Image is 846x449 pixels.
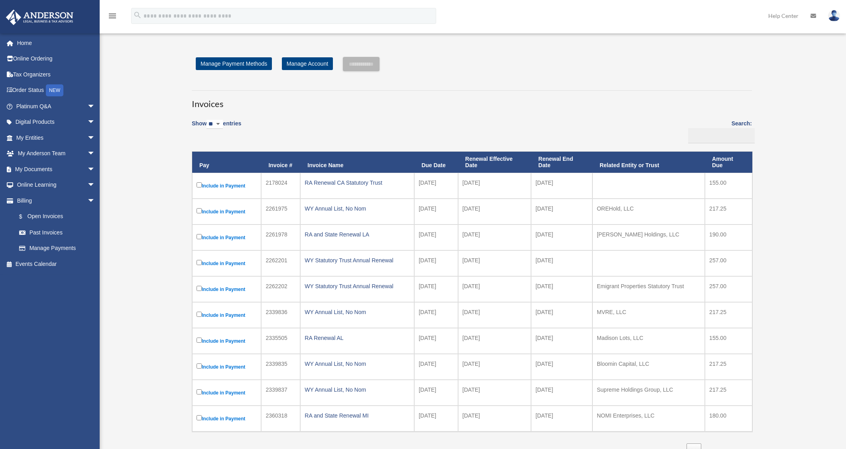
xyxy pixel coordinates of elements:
[197,232,257,242] label: Include in Payment
[531,199,592,224] td: [DATE]
[592,406,705,431] td: NOMI Enterprises, LLC
[108,14,117,21] a: menu
[197,286,202,291] input: Include in Payment
[261,173,300,199] td: 2178024
[592,276,705,302] td: Emigrant Properties Statutory Trust
[305,332,410,344] div: RA Renewal AL
[414,152,458,173] th: Due Date: activate to sort column ascending
[197,363,202,369] input: Include in Payment
[6,161,107,177] a: My Documentsarrow_drop_down
[108,11,117,21] i: menu
[705,224,752,250] td: 190.00
[458,276,531,302] td: [DATE]
[592,302,705,328] td: MVRE, LLC
[458,250,531,276] td: [DATE]
[282,57,333,70] a: Manage Account
[305,255,410,266] div: WY Statutory Trust Annual Renewal
[685,119,752,143] label: Search:
[6,98,107,114] a: Platinum Q&Aarrow_drop_down
[531,224,592,250] td: [DATE]
[261,276,300,302] td: 2262202
[197,284,257,294] label: Include in Payment
[133,11,142,20] i: search
[414,199,458,224] td: [DATE]
[705,199,752,224] td: 217.25
[705,354,752,380] td: 217.25
[197,312,202,317] input: Include in Payment
[197,362,257,372] label: Include in Payment
[261,328,300,354] td: 2335505
[261,380,300,406] td: 2339837
[192,90,752,110] h3: Invoices
[458,152,531,173] th: Renewal Effective Date: activate to sort column ascending
[305,410,410,421] div: RA and State Renewal MI
[87,146,103,162] span: arrow_drop_down
[6,130,107,146] a: My Entitiesarrow_drop_down
[705,328,752,354] td: 155.00
[197,414,257,424] label: Include in Payment
[458,302,531,328] td: [DATE]
[705,406,752,431] td: 180.00
[11,209,99,225] a: $Open Invoices
[305,281,410,292] div: WY Statutory Trust Annual Renewal
[6,177,107,193] a: Online Learningarrow_drop_down
[458,354,531,380] td: [DATE]
[6,114,107,130] a: Digital Productsarrow_drop_down
[531,302,592,328] td: [DATE]
[6,82,107,99] a: Order StatusNEW
[828,10,840,21] img: User Pic
[458,199,531,224] td: [DATE]
[4,10,76,25] img: Anderson Advisors Platinum Portal
[688,128,755,143] input: Search:
[592,354,705,380] td: Bloomin Capital, LLC
[414,328,458,354] td: [DATE]
[458,224,531,250] td: [DATE]
[261,250,300,276] td: 2262201
[531,328,592,354] td: [DATE]
[592,152,705,173] th: Related Entity or Trust: activate to sort column ascending
[414,173,458,199] td: [DATE]
[414,250,458,276] td: [DATE]
[414,406,458,431] td: [DATE]
[705,276,752,302] td: 257.00
[87,130,103,146] span: arrow_drop_down
[261,152,300,173] th: Invoice #: activate to sort column ascending
[197,389,202,394] input: Include in Payment
[192,152,261,173] th: Pay: activate to sort column descending
[531,276,592,302] td: [DATE]
[531,406,592,431] td: [DATE]
[6,256,107,272] a: Events Calendar
[87,193,103,209] span: arrow_drop_down
[458,380,531,406] td: [DATE]
[46,84,63,96] div: NEW
[592,224,705,250] td: [PERSON_NAME] Holdings, LLC
[6,35,107,51] a: Home
[305,384,410,395] div: WY Annual List, No Nom
[87,98,103,115] span: arrow_drop_down
[592,328,705,354] td: Madison Lots, LLC
[197,182,202,187] input: Include in Payment
[197,258,257,268] label: Include in Payment
[531,354,592,380] td: [DATE]
[705,302,752,328] td: 217.25
[705,380,752,406] td: 217.25
[531,173,592,199] td: [DATE]
[6,66,107,82] a: Tax Organizers
[305,203,410,214] div: WY Annual List, No Nom
[6,193,103,209] a: Billingarrow_drop_down
[458,328,531,354] td: [DATE]
[197,338,202,343] input: Include in Payment
[6,51,107,67] a: Online Ordering
[196,57,272,70] a: Manage Payment Methods
[197,207,257,217] label: Include in Payment
[197,208,202,213] input: Include in Payment
[87,161,103,178] span: arrow_drop_down
[11,240,103,256] a: Manage Payments
[458,406,531,431] td: [DATE]
[705,250,752,276] td: 257.00
[458,173,531,199] td: [DATE]
[414,276,458,302] td: [DATE]
[300,152,414,173] th: Invoice Name: activate to sort column ascending
[192,119,241,137] label: Show entries
[414,354,458,380] td: [DATE]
